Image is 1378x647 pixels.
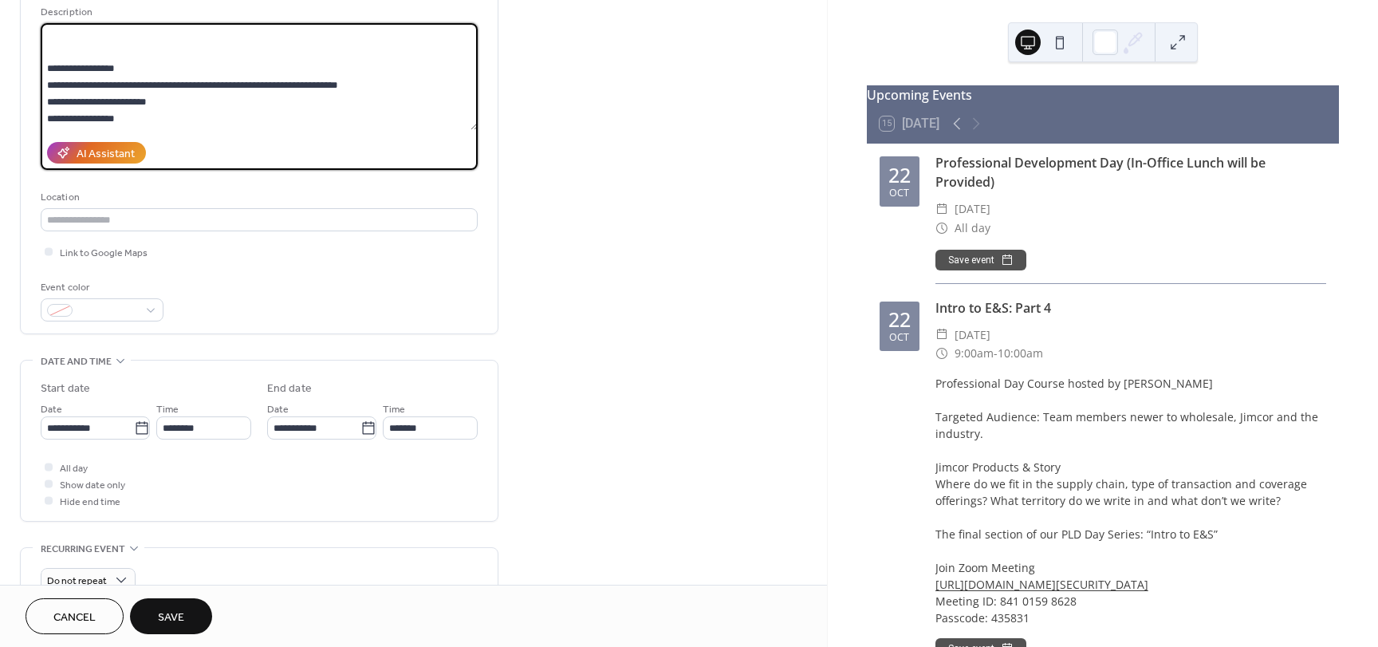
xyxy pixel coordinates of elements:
span: Date and time [41,353,112,370]
button: Save [130,598,212,634]
span: Cancel [53,610,96,626]
span: 9:00am [955,344,994,363]
div: 22 [888,310,911,329]
span: Date [267,401,289,418]
div: Upcoming Events [867,85,1339,105]
span: Show date only [60,477,125,494]
div: Oct [889,333,909,343]
a: [URL][DOMAIN_NAME][SECURITY_DATA] [935,577,1148,592]
div: ​ [935,344,948,363]
div: End date [267,381,312,397]
span: Link to Google Maps [60,245,148,262]
div: 22 [888,165,911,185]
div: Professional Day Course hosted by [PERSON_NAME] Targeted Audience: Team members newer to wholesal... [935,375,1326,626]
button: AI Assistant [47,142,146,164]
span: Time [383,401,405,418]
span: Time [156,401,179,418]
span: All day [955,219,990,238]
span: All day [60,460,88,477]
div: Oct [889,188,909,199]
div: ​ [935,199,948,219]
div: AI Assistant [77,146,135,163]
button: Cancel [26,598,124,634]
span: Save [158,610,184,626]
span: Hide end time [60,494,120,511]
div: Description [41,4,474,21]
span: Recurring event [41,541,125,558]
div: ​ [935,219,948,238]
span: 10:00am [998,344,1043,363]
div: ​ [935,325,948,345]
span: Date [41,401,62,418]
span: - [994,344,998,363]
span: Do not repeat [47,572,107,590]
span: [DATE] [955,199,990,219]
button: Save event [935,250,1026,270]
span: [DATE] [955,325,990,345]
div: Intro to E&S: Part 4 [935,298,1326,318]
div: Event color [41,279,160,296]
div: Professional Development Day (In-Office Lunch will be Provided) [935,153,1326,191]
div: Location [41,189,474,206]
div: Start date [41,381,90,397]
